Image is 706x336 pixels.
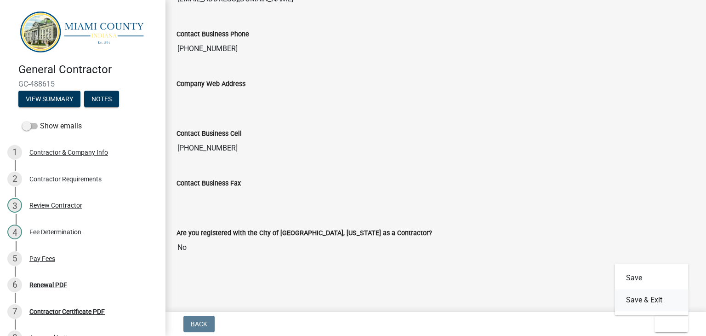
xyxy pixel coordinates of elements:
label: Contact Business Cell [176,131,242,137]
div: 2 [7,172,22,186]
div: Contractor & Company Info [29,149,108,156]
label: Contact Business Phone [176,31,249,38]
div: Contractor Certificate PDF [29,308,105,315]
label: Show emails [22,121,82,132]
div: 1 [7,145,22,160]
div: 6 [7,278,22,292]
span: Back [191,320,207,328]
button: Save & Exit [615,289,689,311]
div: Fee Determination [29,229,81,235]
div: 5 [7,251,22,266]
button: Back [183,316,215,332]
wm-modal-confirm: Notes [84,96,119,104]
span: GC-488615 [18,80,147,88]
button: Save [615,267,689,289]
div: Review Contractor [29,202,82,209]
button: Notes [84,91,119,107]
label: Contact Business Fax [176,180,241,187]
span: Exit [662,320,675,328]
img: Miami County, Indiana [18,10,151,53]
div: 7 [7,304,22,319]
button: Exit [655,316,688,332]
div: 3 [7,198,22,213]
wm-modal-confirm: Summary [18,96,80,104]
div: 4 [7,225,22,239]
label: Company Web Address [176,81,245,87]
div: Contractor Requirements [29,176,102,182]
h4: General Contractor [18,63,158,76]
div: Exit [615,263,689,315]
button: View Summary [18,91,80,107]
label: Are you registered with the City of [GEOGRAPHIC_DATA], [US_STATE] as a Contractor? [176,230,432,237]
div: Renewal PDF [29,282,67,288]
div: Pay Fees [29,255,55,262]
